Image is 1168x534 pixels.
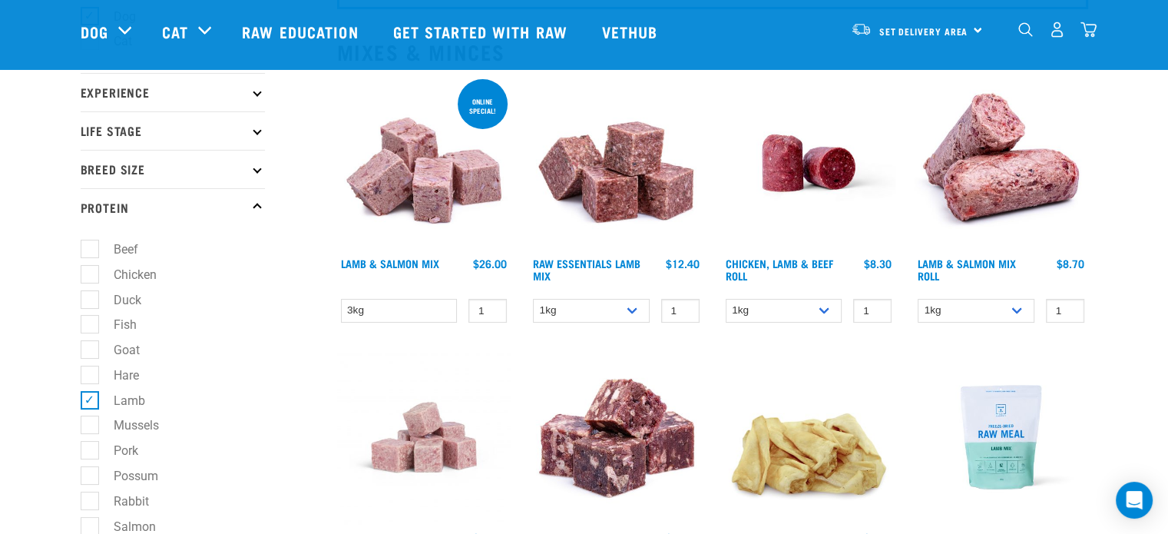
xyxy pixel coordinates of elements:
[468,299,507,323] input: 1
[162,20,188,43] a: Cat
[1046,299,1084,323] input: 1
[89,315,143,334] label: Fish
[661,299,700,323] input: 1
[851,22,872,36] img: van-moving.png
[914,350,1088,525] img: RE Product Shoot 2023 Nov8677
[918,260,1016,278] a: Lamb & Salmon Mix Roll
[473,257,507,270] div: $26.00
[81,111,265,150] p: Life Stage
[722,350,896,525] img: Pile Of Lamb Ears Treat For Pets
[89,240,144,259] label: Beef
[722,76,896,250] img: Raw Essentials Chicken Lamb Beef Bulk Minced Raw Dog Food Roll Unwrapped
[89,492,155,511] label: Rabbit
[458,90,508,122] div: ONLINE SPECIAL!
[89,466,164,486] label: Possum
[89,340,146,360] label: Goat
[1057,257,1084,270] div: $8.70
[227,1,377,62] a: Raw Education
[726,260,833,278] a: Chicken, Lamb & Beef Roll
[81,73,265,111] p: Experience
[81,150,265,188] p: Breed Size
[666,257,700,270] div: $12.40
[1116,482,1153,519] div: Open Intercom Messenger
[89,366,145,385] label: Hare
[378,1,587,62] a: Get started with Raw
[337,76,511,250] img: 1029 Lamb Salmon Mix 01
[1049,22,1065,38] img: user.png
[587,1,677,62] a: Vethub
[89,265,163,284] label: Chicken
[879,28,968,34] span: Set Delivery Area
[1018,22,1033,37] img: home-icon-1@2x.png
[1080,22,1097,38] img: home-icon@2x.png
[89,416,165,435] label: Mussels
[89,290,147,310] label: Duck
[864,257,892,270] div: $8.30
[853,299,892,323] input: 1
[533,260,640,278] a: Raw Essentials Lamb Mix
[89,391,151,410] label: Lamb
[81,188,265,227] p: Protein
[337,350,511,525] img: Lamb Meat Mince
[89,441,144,460] label: Pork
[529,76,703,250] img: ?1041 RE Lamb Mix 01
[914,76,1088,250] img: 1261 Lamb Salmon Roll 01
[341,260,439,266] a: Lamb & Salmon Mix
[81,20,108,43] a: Dog
[529,350,703,525] img: 1167 Tongue Heart Kidney Mix 01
